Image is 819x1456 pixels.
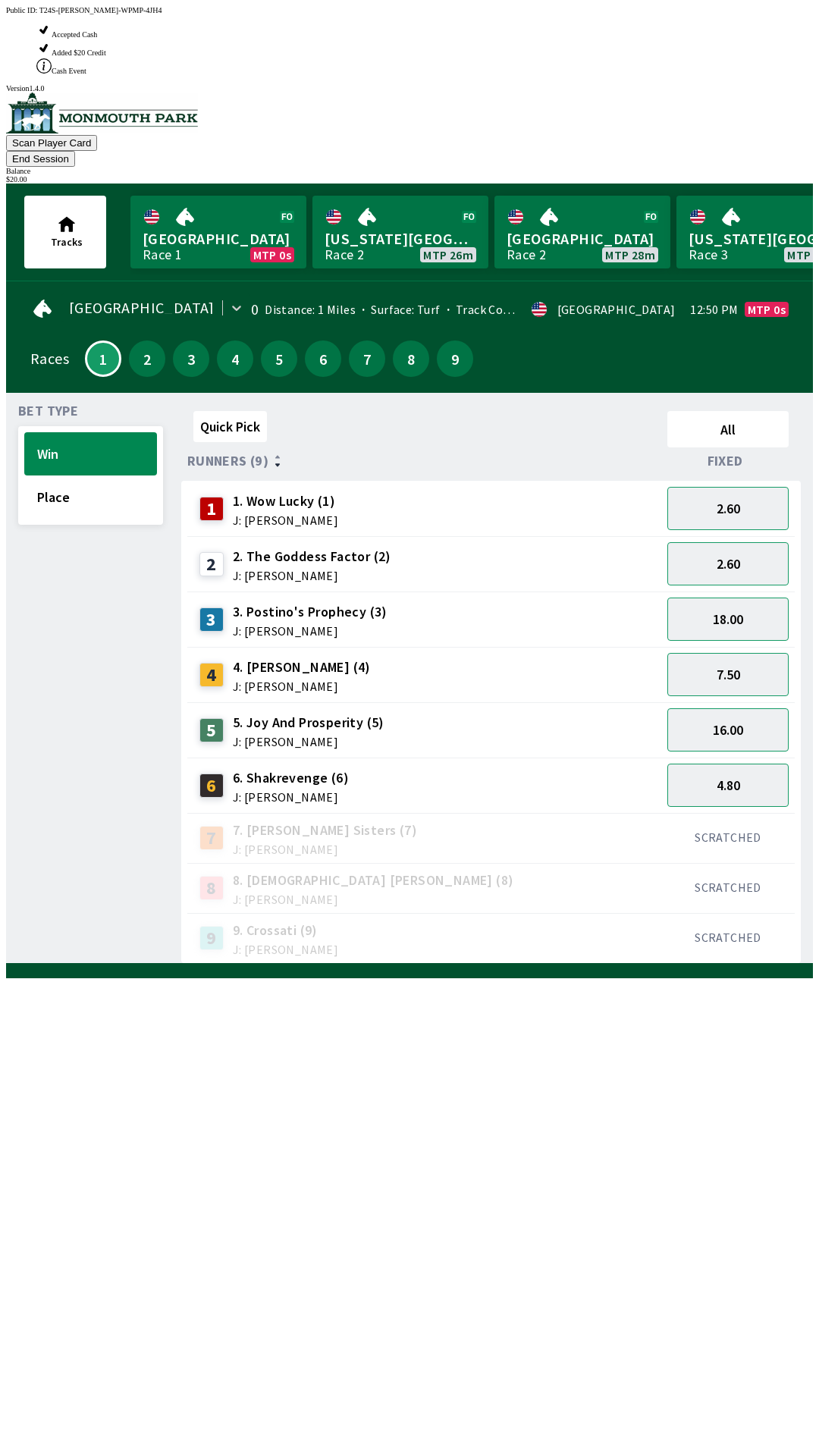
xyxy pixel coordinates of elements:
span: 6 [309,353,337,364]
button: End Session [6,151,75,167]
button: 6 [305,340,341,377]
span: Added $20 Credit [52,49,106,57]
span: 9. Crossati (9) [233,921,338,940]
div: SCRATCHED [667,880,789,895]
span: Bet Type [18,405,78,417]
span: 5 [265,353,293,364]
span: 8 [397,353,425,364]
button: 18.00 [667,598,789,641]
button: 4 [217,340,253,377]
div: 8 [199,876,224,900]
span: 1. Wow Lucky (1) [233,491,338,511]
span: J: [PERSON_NAME] [233,791,349,803]
span: Cash Event [52,67,86,75]
div: Race 1 [143,249,182,261]
span: 18.00 [713,610,743,628]
div: 6 [199,773,224,798]
span: 12:50 PM [690,303,738,315]
div: Runners (9) [187,453,661,469]
div: 5 [199,718,224,742]
span: J: [PERSON_NAME] [233,893,514,905]
span: Track Condition: Firm [441,302,574,317]
span: Surface: Turf [356,302,441,317]
span: Win [37,445,144,463]
span: 8. [DEMOGRAPHIC_DATA] [PERSON_NAME] (8) [233,871,514,890]
span: [GEOGRAPHIC_DATA] [143,229,294,249]
span: MTP 26m [423,249,473,261]
button: All [667,411,789,447]
a: [US_STATE][GEOGRAPHIC_DATA]Race 2MTP 26m [312,196,488,268]
div: SCRATCHED [667,830,789,845]
a: [GEOGRAPHIC_DATA]Race 1MTP 0s [130,196,306,268]
span: 6. Shakrevenge (6) [233,768,349,788]
span: Distance: 1 Miles [265,302,356,317]
a: [GEOGRAPHIC_DATA]Race 2MTP 28m [494,196,670,268]
span: 3. Postino's Prophecy (3) [233,602,388,622]
span: 2. The Goddess Factor (2) [233,547,391,566]
span: 7 [353,353,381,364]
span: J: [PERSON_NAME] [233,736,384,748]
button: 1 [85,340,121,377]
img: venue logo [6,93,198,133]
button: 7.50 [667,653,789,696]
span: 2.60 [717,555,740,573]
span: Quick Pick [200,418,260,435]
span: 4 [221,353,249,364]
span: 16.00 [713,721,743,739]
span: J: [PERSON_NAME] [233,843,417,855]
span: MTP 0s [748,303,786,315]
button: 4.80 [667,764,789,807]
div: Race 2 [507,249,546,261]
button: 8 [393,340,429,377]
span: 7. [PERSON_NAME] Sisters (7) [233,821,417,840]
span: J: [PERSON_NAME] [233,625,388,637]
span: Place [37,488,144,506]
div: SCRATCHED [667,930,789,945]
div: [GEOGRAPHIC_DATA] [557,303,676,315]
button: Tracks [24,196,106,268]
button: 2.60 [667,542,789,585]
div: Fixed [661,453,795,469]
span: Fixed [708,455,743,467]
span: [GEOGRAPHIC_DATA] [507,229,658,249]
span: [GEOGRAPHIC_DATA] [69,302,215,314]
div: $ 20.00 [6,175,813,184]
button: 3 [173,340,209,377]
span: J: [PERSON_NAME] [233,514,338,526]
span: Accepted Cash [52,30,97,39]
div: 1 [199,497,224,521]
span: 2 [133,353,162,364]
button: 9 [437,340,473,377]
button: Quick Pick [193,411,267,442]
button: 2.60 [667,487,789,530]
span: Tracks [51,235,83,249]
button: 7 [349,340,385,377]
div: Race 2 [325,249,364,261]
span: 4.80 [717,777,740,794]
span: J: [PERSON_NAME] [233,943,338,955]
div: Version 1.4.0 [6,84,813,93]
div: Public ID: [6,6,813,14]
button: 16.00 [667,708,789,752]
span: 3 [177,353,206,364]
div: 4 [199,663,224,687]
span: MTP 0s [253,249,291,261]
span: All [674,421,782,438]
span: 5. Joy And Prosperity (5) [233,713,384,733]
button: Win [24,432,157,475]
div: 9 [199,926,224,950]
span: [US_STATE][GEOGRAPHIC_DATA] [325,229,476,249]
button: 2 [129,340,165,377]
button: 5 [261,340,297,377]
span: 1 [90,355,116,362]
div: Race 3 [689,249,728,261]
span: 9 [441,353,469,364]
div: 2 [199,552,224,576]
span: MTP 28m [605,249,655,261]
span: J: [PERSON_NAME] [233,570,391,582]
span: J: [PERSON_NAME] [233,680,371,692]
span: T24S-[PERSON_NAME]-WPMP-4JH4 [39,6,162,14]
span: 4. [PERSON_NAME] (4) [233,657,371,677]
div: 7 [199,826,224,850]
div: Balance [6,167,813,175]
